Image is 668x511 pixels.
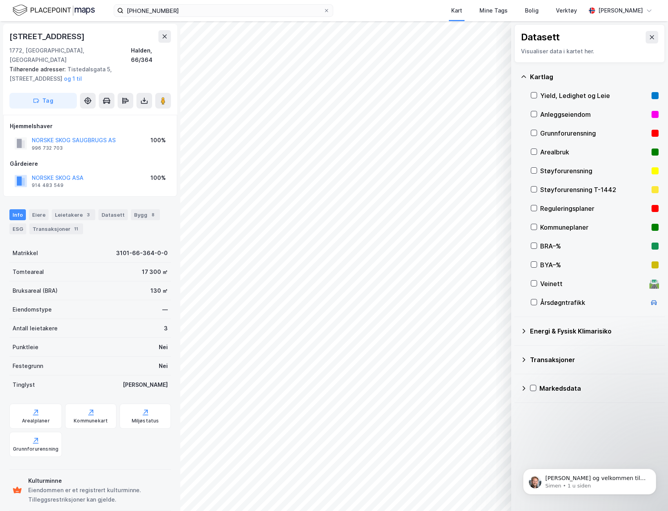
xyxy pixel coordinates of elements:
[521,31,560,43] div: Datasett
[540,91,648,100] div: Yield, Ledighet og Leie
[116,248,168,258] div: 3101-66-364-0-0
[479,6,508,15] div: Mine Tags
[9,209,26,220] div: Info
[9,30,86,43] div: [STREET_ADDRESS]
[29,223,83,234] div: Transaksjoner
[151,286,168,295] div: 130 ㎡
[540,223,648,232] div: Kommuneplaner
[13,4,95,17] img: logo.f888ab2527a4732fd821a326f86c7f29.svg
[540,147,648,157] div: Arealbruk
[72,225,80,233] div: 11
[32,145,63,151] div: 996 732 703
[9,66,67,72] span: Tilhørende adresser:
[540,298,646,307] div: Årsdøgntrafikk
[13,324,58,333] div: Antall leietakere
[540,110,648,119] div: Anleggseiendom
[530,72,659,82] div: Kartlag
[13,305,52,314] div: Eiendomstype
[74,418,108,424] div: Kommunekart
[540,185,648,194] div: Støyforurensning T-1442
[540,241,648,251] div: BRA–%
[159,342,168,352] div: Nei
[28,476,168,486] div: Kulturminne
[159,361,168,371] div: Nei
[540,260,648,270] div: BYA–%
[9,65,165,83] div: Tistedalsgata 5, [STREET_ADDRESS]
[10,159,171,169] div: Gårdeiere
[521,47,658,56] div: Visualiser data i kartet her.
[13,267,44,277] div: Tomteareal
[530,326,659,336] div: Energi & Fysisk Klimarisiko
[13,361,43,371] div: Festegrunn
[13,248,38,258] div: Matrikkel
[162,305,168,314] div: —
[9,223,26,234] div: ESG
[525,6,539,15] div: Bolig
[13,380,35,390] div: Tinglyst
[28,486,168,504] div: Eiendommen er et registrert kulturminne. Tilleggsrestriksjoner kan gjelde.
[151,136,166,145] div: 100%
[132,418,159,424] div: Miljøstatus
[530,355,659,364] div: Transaksjoner
[539,384,659,393] div: Markedsdata
[540,279,646,288] div: Veinett
[598,6,643,15] div: [PERSON_NAME]
[123,380,168,390] div: [PERSON_NAME]
[556,6,577,15] div: Verktøy
[13,446,58,452] div: Grunnforurensning
[13,342,38,352] div: Punktleie
[22,418,50,424] div: Arealplaner
[9,93,77,109] button: Tag
[540,129,648,138] div: Grunnforurensning
[511,452,668,507] iframe: Intercom notifications melding
[649,279,659,289] div: 🛣️
[164,324,168,333] div: 3
[540,166,648,176] div: Støyforurensning
[32,182,64,188] div: 914 483 549
[10,121,171,131] div: Hjemmelshaver
[149,211,157,219] div: 8
[131,209,160,220] div: Bygg
[123,5,323,16] input: Søk på adresse, matrikkel, gårdeiere, leietakere eller personer
[13,286,58,295] div: Bruksareal (BRA)
[98,209,128,220] div: Datasett
[142,267,168,277] div: 17 300 ㎡
[151,173,166,183] div: 100%
[52,209,95,220] div: Leietakere
[29,209,49,220] div: Eiere
[540,204,648,213] div: Reguleringsplaner
[131,46,171,65] div: Halden, 66/364
[9,46,131,65] div: 1772, [GEOGRAPHIC_DATA], [GEOGRAPHIC_DATA]
[451,6,462,15] div: Kart
[84,211,92,219] div: 3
